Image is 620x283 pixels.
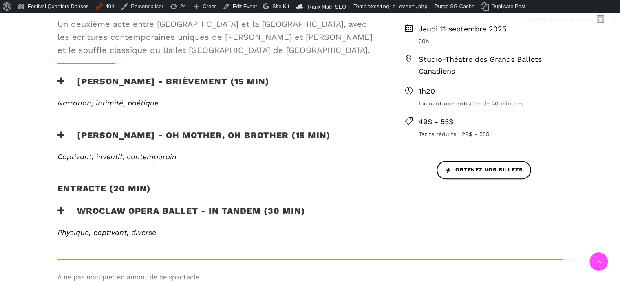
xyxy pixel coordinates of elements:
span: Jeudi 11 septembre 2025 [419,23,563,35]
i: Physique, captivant, diverse [57,228,156,237]
span: 1h20 [419,86,563,97]
h3: Wroclaw Opera Ballet - In Tandem (30 min) [57,206,305,226]
h3: [PERSON_NAME] - Oh mother, oh brother (15 min) [57,130,331,150]
span: Obtenez vos billets [446,166,522,174]
h2: Entracte (20 min) [57,183,151,204]
h3: [PERSON_NAME] - Brièvement (15 min) [57,76,269,97]
span: Rank Math SEO [308,4,346,10]
span: À ne pas manquer en amont de ce spectacle [57,272,563,283]
span: Studio-Théatre des Grands Ballets Canadiens [419,54,563,77]
span: 20h [419,37,563,46]
span: Narration, intimité, poétique [57,99,159,107]
span: Incluant une entracte de 20 minutes [419,99,563,108]
span: [PERSON_NAME] [551,16,594,22]
a: Salutations, [520,13,607,26]
span: 49$ - 55$ [419,116,563,128]
span: Un deuxième acte entre [GEOGRAPHIC_DATA] et la [GEOGRAPHIC_DATA], avec les écritures contemporain... [57,18,379,57]
a: Obtenez vos billets [437,161,531,179]
span: single-event.php [377,3,428,9]
span: Tarifs réduits : 29$ - 35$ [419,129,563,138]
span: Site Kit [272,3,289,9]
em: Captivant, inventif, contemporain [57,152,177,161]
